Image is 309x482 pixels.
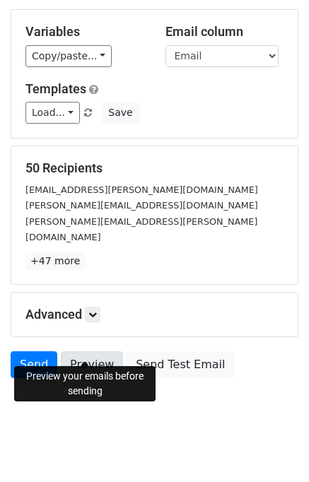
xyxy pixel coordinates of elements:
[238,414,309,482] iframe: Chat Widget
[165,24,284,40] h5: Email column
[25,45,112,67] a: Copy/paste...
[25,252,85,270] a: +47 more
[25,160,284,176] h5: 50 Recipients
[25,200,258,211] small: [PERSON_NAME][EMAIL_ADDRESS][DOMAIN_NAME]
[102,102,139,124] button: Save
[61,351,123,378] a: Preview
[11,351,57,378] a: Send
[25,216,257,243] small: [PERSON_NAME][EMAIL_ADDRESS][PERSON_NAME][DOMAIN_NAME]
[14,366,156,401] div: Preview your emails before sending
[25,81,86,96] a: Templates
[127,351,234,378] a: Send Test Email
[25,24,144,40] h5: Variables
[25,102,80,124] a: Load...
[25,307,284,322] h5: Advanced
[25,184,258,195] small: [EMAIL_ADDRESS][PERSON_NAME][DOMAIN_NAME]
